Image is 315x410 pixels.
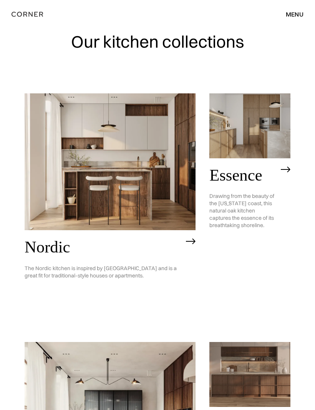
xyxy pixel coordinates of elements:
[286,11,303,17] div: menu
[25,256,182,287] p: The Nordic kitchen is inspired by [GEOGRAPHIC_DATA] and is a great fit for traditional-style hous...
[71,33,244,51] h1: Our kitchen collections
[25,93,196,329] a: NordicThe Nordic kitchen is inspired by [GEOGRAPHIC_DATA] and is a great fit for traditional-styl...
[12,9,73,19] a: home
[209,184,277,237] p: Drawing from the beauty of the [US_STATE] coast, this natural oak kitchen captures the essence of...
[209,166,277,184] h2: Essence
[278,8,303,21] div: menu
[25,238,182,256] h2: Nordic
[209,93,290,278] a: EssenceDrawing from the beauty of the [US_STATE] coast, this natural oak kitchen captures the ess...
